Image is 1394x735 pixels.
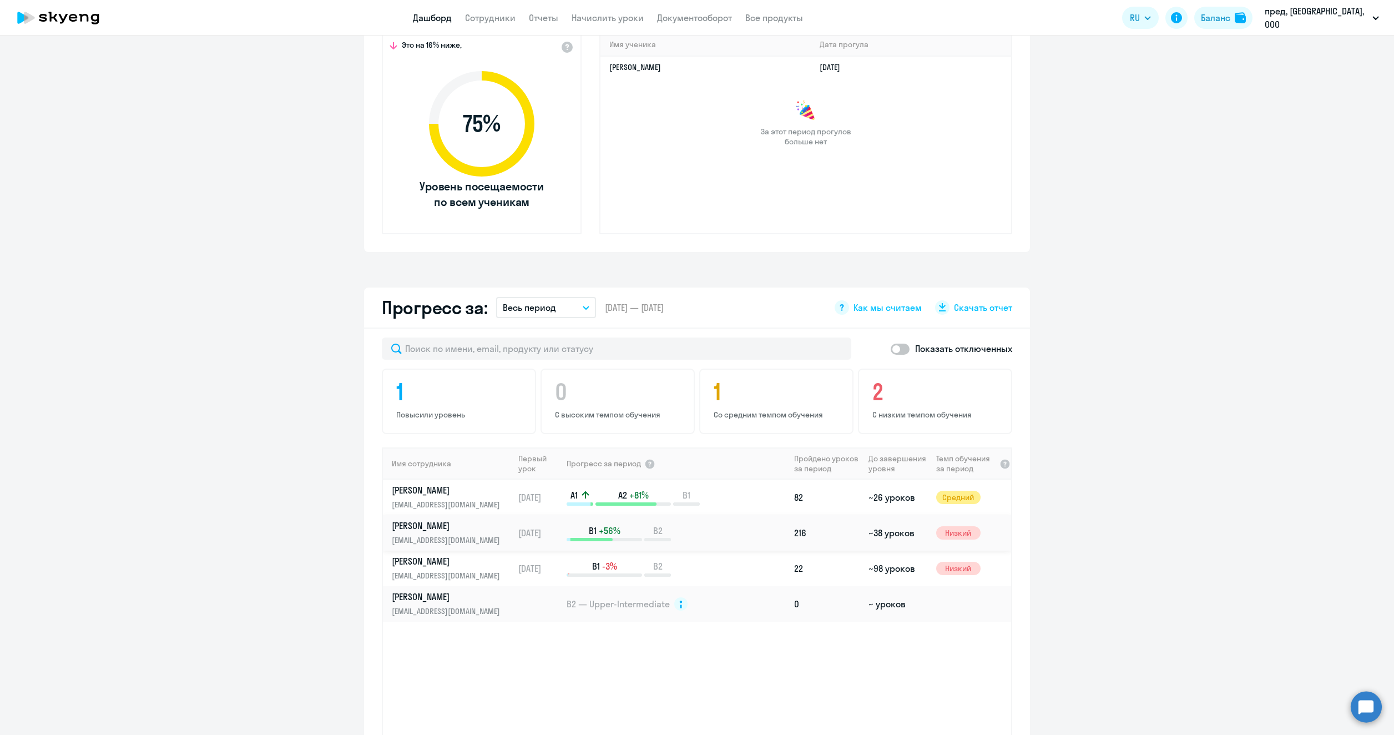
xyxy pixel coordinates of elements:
td: ~ уроков [864,586,931,622]
span: B1 [592,560,600,572]
span: +81% [629,489,649,501]
span: B1 [683,489,690,501]
th: Имя сотрудника [383,447,514,480]
span: Низкий [936,526,981,540]
h2: Прогресс за: [382,296,487,319]
span: Низкий [936,562,981,575]
a: Отчеты [529,12,558,23]
span: Средний [936,491,981,504]
th: Дата прогула [811,33,1011,56]
td: 0 [790,586,864,622]
p: Со средним темпом обучения [714,410,842,420]
span: Скачать отчет [954,301,1012,314]
span: B2 [653,525,663,537]
th: До завершения уровня [864,447,931,480]
p: Показать отключенных [915,342,1012,355]
p: Весь период [503,301,556,314]
button: RU [1122,7,1159,29]
a: Сотрудники [465,12,516,23]
a: Все продукты [745,12,803,23]
span: Это на 16% ниже, [402,40,462,53]
td: 82 [790,480,864,515]
p: [PERSON_NAME] [392,555,506,567]
span: Прогресс за период [567,459,641,469]
a: [PERSON_NAME][EMAIL_ADDRESS][DOMAIN_NAME] [392,591,513,617]
td: [DATE] [514,515,565,551]
p: С низким темпом обучения [872,410,1001,420]
a: [PERSON_NAME][EMAIL_ADDRESS][DOMAIN_NAME] [392,484,513,511]
a: [PERSON_NAME][EMAIL_ADDRESS][DOMAIN_NAME] [392,520,513,546]
p: [EMAIL_ADDRESS][DOMAIN_NAME] [392,499,506,511]
td: ~38 уроков [864,515,931,551]
button: Весь период [496,297,596,318]
input: Поиск по имени, email, продукту или статусу [382,338,851,360]
button: Балансbalance [1194,7,1252,29]
a: Документооборот [657,12,732,23]
span: B2 — Upper-Intermediate [567,598,670,610]
span: За этот период прогулов больше нет [759,127,852,147]
a: [PERSON_NAME][EMAIL_ADDRESS][DOMAIN_NAME] [392,555,513,582]
th: Первый урок [514,447,565,480]
h4: 1 [714,379,842,405]
td: ~98 уроков [864,551,931,586]
td: [DATE] [514,551,565,586]
span: [DATE] — [DATE] [605,301,664,314]
a: [DATE] [820,62,849,72]
span: B2 [653,560,663,572]
a: [PERSON_NAME] [609,62,661,72]
td: 216 [790,515,864,551]
td: 22 [790,551,864,586]
td: [DATE] [514,480,565,515]
span: Темп обучения за период [936,454,996,474]
img: congrats [795,100,817,122]
span: B1 [589,525,597,537]
p: [PERSON_NAME] [392,484,506,496]
p: [PERSON_NAME] [392,591,506,603]
span: RU [1130,11,1140,24]
span: Как мы считаем [853,301,922,314]
th: Пройдено уроков за период [790,447,864,480]
span: 75 % [418,110,546,137]
span: Уровень посещаемости по всем ученикам [418,179,546,210]
img: balance [1235,12,1246,23]
p: пред, [GEOGRAPHIC_DATA], ООО [1265,4,1368,31]
span: -3% [602,560,617,572]
p: [PERSON_NAME] [392,520,506,532]
a: Начислить уроки [572,12,644,23]
h4: 2 [872,379,1001,405]
span: A1 [570,489,578,501]
td: ~26 уроков [864,480,931,515]
p: [EMAIL_ADDRESS][DOMAIN_NAME] [392,570,506,582]
div: Баланс [1201,11,1230,24]
p: Повысили уровень [396,410,525,420]
th: Имя ученика [600,33,811,56]
p: [EMAIL_ADDRESS][DOMAIN_NAME] [392,534,506,546]
span: A2 [618,489,627,501]
p: [EMAIL_ADDRESS][DOMAIN_NAME] [392,605,506,617]
h4: 1 [396,379,525,405]
a: Дашборд [413,12,452,23]
span: +56% [599,525,620,537]
button: пред, [GEOGRAPHIC_DATA], ООО [1259,4,1385,31]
